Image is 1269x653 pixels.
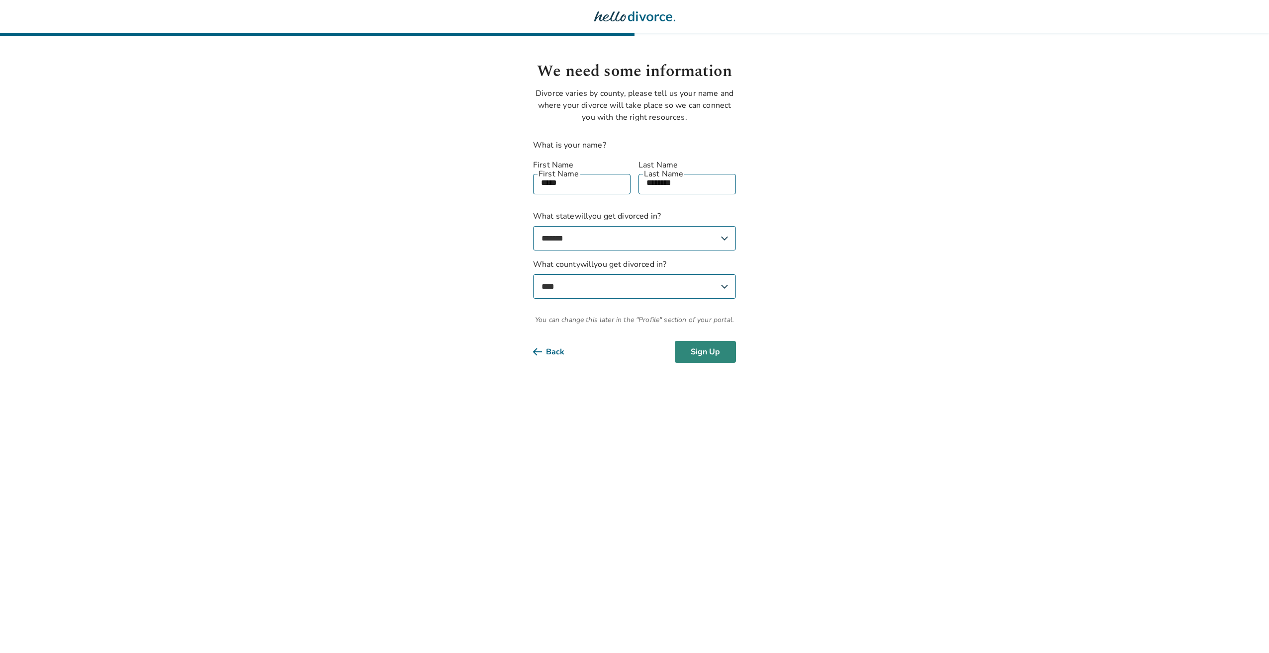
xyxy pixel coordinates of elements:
p: Divorce varies by county, please tell us your name and where your divorce will take place so we c... [533,87,736,123]
label: What county will you get divorced in? [533,258,736,299]
span: You can change this later in the "Profile" section of your portal. [533,315,736,325]
h1: We need some information [533,60,736,83]
label: First Name [533,159,631,171]
select: What statewillyou get divorced in? [533,226,736,250]
select: What countywillyou get divorced in? [533,274,736,299]
button: Sign Up [675,341,736,363]
label: What is your name? [533,140,606,151]
button: Back [533,341,580,363]
label: Last Name [638,159,736,171]
iframe: Chat Widget [1219,605,1269,653]
label: What state will you get divorced in? [533,210,736,250]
